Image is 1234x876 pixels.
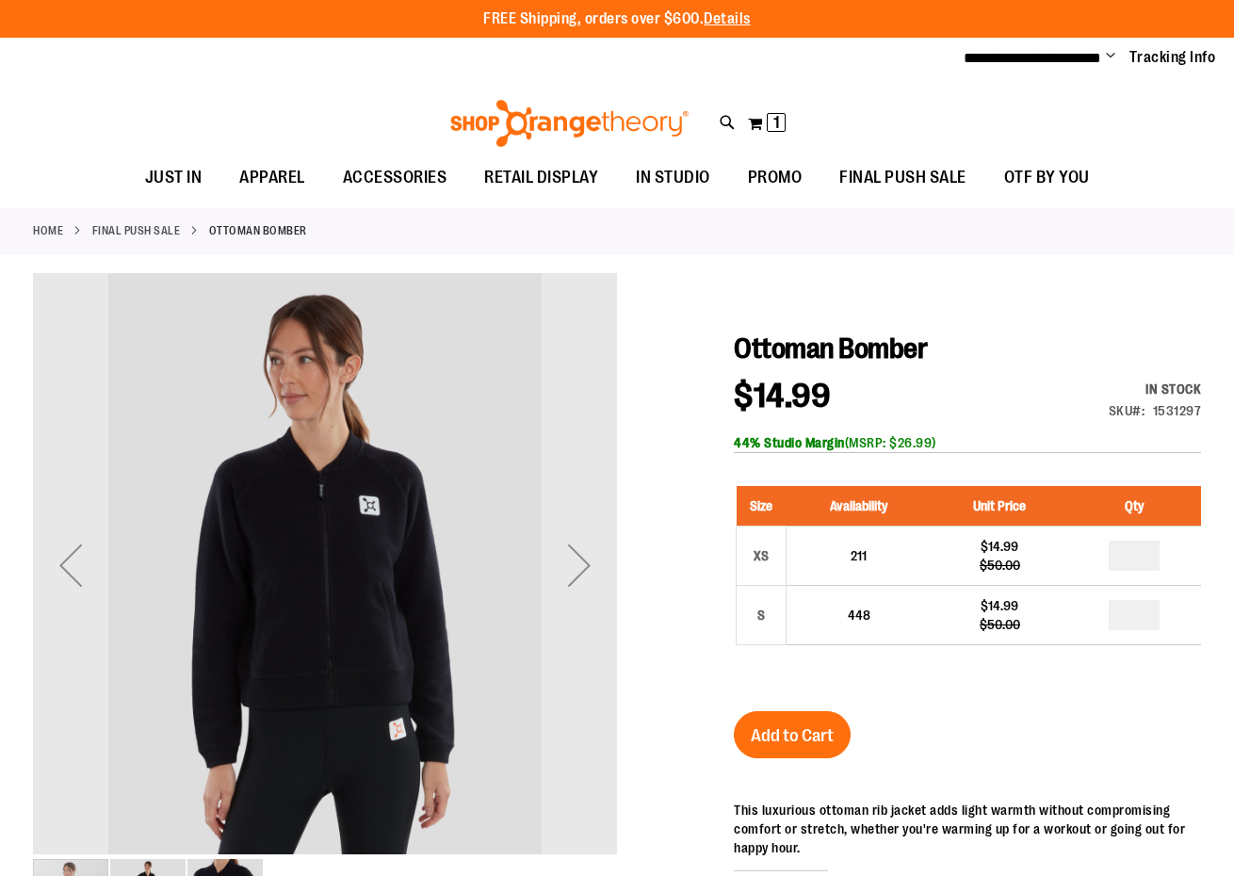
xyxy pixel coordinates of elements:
[941,537,1059,556] div: $14.99
[1109,380,1202,398] div: Availability
[751,725,834,746] span: Add to Cart
[773,113,780,132] span: 1
[748,156,803,199] span: PROMO
[704,10,751,27] a: Details
[734,711,851,758] button: Add to Cart
[1153,401,1202,420] div: 1531297
[483,8,751,30] p: FREE Shipping, orders over $600.
[734,801,1201,857] div: This luxurious ottoman rib jacket adds light warmth without compromising comfort or stretch, whet...
[1068,486,1201,527] th: Qty
[941,596,1059,615] div: $14.99
[941,615,1059,634] div: $50.00
[636,156,710,199] span: IN STUDIO
[343,156,447,199] span: ACCESSORIES
[542,273,617,857] div: Next
[92,222,181,239] a: FINAL PUSH SALE
[734,435,845,450] b: 44% Studio Margin
[1109,403,1145,418] strong: SKU
[126,156,221,200] a: JUST IN
[33,273,617,857] div: Product image for Ottoman Bomber
[324,156,466,200] a: ACCESSORIES
[787,486,932,527] th: Availability
[145,156,203,199] span: JUST IN
[848,608,870,623] span: 448
[617,156,729,200] a: IN STUDIO
[1106,48,1115,67] button: Account menu
[209,222,307,239] strong: Ottoman Bomber
[839,156,966,199] span: FINAL PUSH SALE
[33,222,63,239] a: Home
[729,156,821,200] a: PROMO
[465,156,617,200] a: RETAIL DISPLAY
[734,333,927,365] span: Ottoman Bomber
[1129,47,1216,68] a: Tracking Info
[747,542,775,570] div: XS
[484,156,598,199] span: RETAIL DISPLAY
[985,156,1109,200] a: OTF BY YOU
[1109,380,1202,398] div: In stock
[737,486,787,527] th: Size
[851,548,867,563] span: 211
[33,273,108,857] div: Previous
[734,377,830,415] span: $14.99
[734,433,1201,452] div: (MSRP: $26.99)
[33,270,617,854] img: Product image for Ottoman Bomber
[447,100,691,147] img: Shop Orangetheory
[932,486,1068,527] th: Unit Price
[1004,156,1090,199] span: OTF BY YOU
[941,556,1059,575] div: $50.00
[820,156,985,199] a: FINAL PUSH SALE
[220,156,324,200] a: APPAREL
[747,601,775,629] div: S
[239,156,305,199] span: APPAREL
